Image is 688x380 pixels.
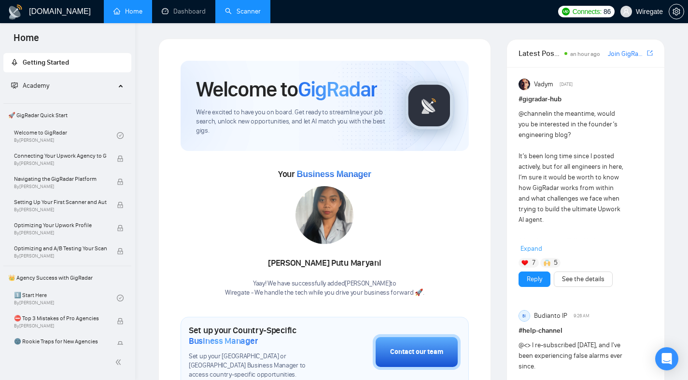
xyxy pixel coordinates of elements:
span: Expand [520,244,542,253]
span: GigRadar [298,76,377,102]
span: an hour ago [570,51,600,57]
span: By [PERSON_NAME] [14,161,107,166]
a: dashboardDashboard [162,7,206,15]
span: 🌚 Rookie Traps for New Agencies [14,337,107,346]
a: setting [669,8,684,15]
span: Business Manager [296,169,371,179]
span: Set up your [GEOGRAPHIC_DATA] or [GEOGRAPHIC_DATA] Business Manager to access country-specific op... [189,352,324,380]
a: searchScanner [225,7,261,15]
span: Getting Started [23,58,69,67]
span: export [647,49,653,57]
span: Connects: [573,6,602,17]
span: Academy [11,81,49,90]
img: 1705910460506-WhatsApp%20Image%202024-01-22%20at%2015.55.56.jpeg [295,186,353,244]
a: Reply [527,274,542,285]
span: Your [278,169,371,179]
span: Navigating the GigRadar Platform [14,174,107,184]
img: 🙌 [544,259,550,266]
div: Open Intercom Messenger [655,347,678,370]
span: 🚀 GigRadar Quick Start [4,106,130,125]
span: By [PERSON_NAME] [14,207,107,213]
a: export [647,49,653,58]
span: Latest Posts from the GigRadar Community [519,47,562,59]
a: See the details [562,274,604,285]
img: logo [8,4,23,20]
span: lock [117,225,124,231]
span: Connecting Your Upwork Agency to GigRadar [14,151,107,161]
h1: Welcome to [196,76,377,102]
span: Vadym [534,79,553,90]
div: BI [519,311,530,321]
a: 1️⃣ Start HereBy[PERSON_NAME] [14,287,117,309]
span: 👑 Agency Success with GigRadar [4,268,130,287]
span: By [PERSON_NAME] [14,253,107,259]
span: fund-projection-screen [11,82,18,89]
span: Setting Up Your First Scanner and Auto-Bidder [14,197,107,207]
button: See the details [554,271,613,287]
span: Budianto IP [534,311,567,321]
a: Join GigRadar Slack Community [608,49,645,59]
span: check-circle [117,295,124,301]
span: [DATE] [560,80,573,89]
span: rocket [11,59,18,66]
span: By [PERSON_NAME] [14,230,107,236]
span: Optimizing and A/B Testing Your Scanner for Better Results [14,244,107,253]
span: Academy [23,81,49,90]
a: homeHome [113,7,142,15]
button: Reply [519,271,550,287]
img: Vadym [519,79,530,90]
h1: # help-channel [519,326,653,336]
span: 9:26 AM [574,312,590,320]
span: @channel [519,109,547,118]
span: Home [6,31,47,51]
span: By [PERSON_NAME] [14,323,107,329]
span: 5 [554,258,558,268]
div: Yaay! We have successfully added [PERSON_NAME] to [225,279,424,298]
span: We're excited to have you on board. Get ready to streamline your job search, unlock new opportuni... [196,108,390,136]
span: lock [117,155,124,162]
span: lock [117,202,124,208]
span: setting [669,8,684,15]
span: double-left [115,357,125,367]
span: lock [117,318,124,325]
span: check-circle [117,132,124,139]
p: Wiregate - We handle the tech while you drive your business forward 🚀 . [225,288,424,298]
span: 86 [604,6,611,17]
li: Getting Started [3,53,131,72]
div: Contact our team [390,347,443,357]
a: Welcome to GigRadarBy[PERSON_NAME] [14,125,117,146]
img: ❤️ [521,259,528,266]
img: upwork-logo.png [562,8,570,15]
span: lock [117,341,124,348]
h1: # gigradar-hub [519,94,653,105]
button: Contact our team [373,334,461,370]
img: gigradar-logo.png [405,81,453,130]
span: user [623,8,630,15]
span: Optimizing Your Upwork Profile [14,220,107,230]
span: 7 [532,258,535,268]
span: By [PERSON_NAME] [14,184,107,190]
span: lock [117,178,124,185]
span: ⛔ Top 3 Mistakes of Pro Agencies [14,313,107,323]
span: lock [117,248,124,255]
div: [PERSON_NAME] Putu Maryani [225,255,424,271]
span: Business Manager [189,336,258,346]
h1: Set up your Country-Specific [189,325,324,346]
button: setting [669,4,684,19]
